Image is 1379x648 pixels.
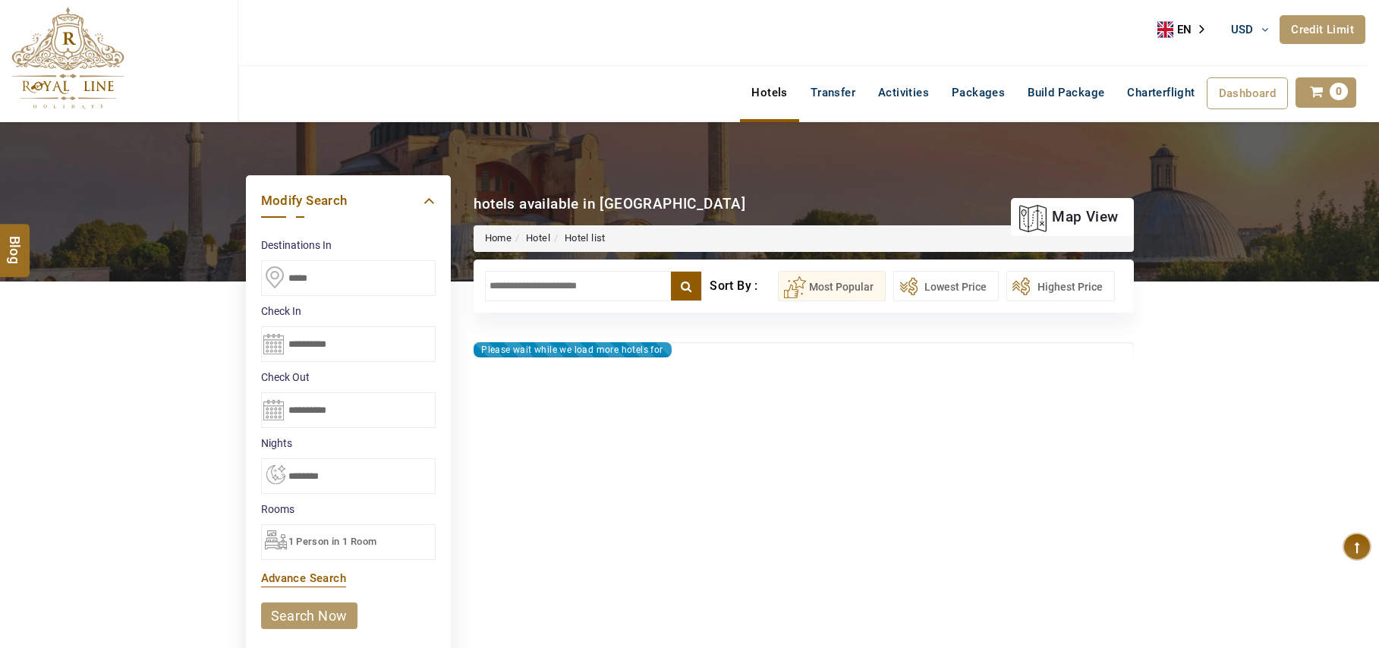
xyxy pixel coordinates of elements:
a: Charterflight [1116,77,1206,108]
label: Destinations In [261,237,436,253]
a: Activities [867,77,940,108]
aside: Language selected: English [1157,18,1215,41]
span: 1 Person in 1 Room [288,536,377,547]
a: Build Package [1016,77,1116,108]
button: Most Popular [778,271,886,301]
a: map view [1019,200,1118,234]
button: Lowest Price [893,271,999,301]
div: Language [1157,18,1215,41]
span: Blog [5,236,25,249]
span: USD [1231,23,1254,36]
div: Sort By : [710,271,777,301]
a: Hotel [526,232,550,244]
a: Hotels [740,77,798,108]
a: Packages [940,77,1016,108]
a: Advance Search [261,571,347,585]
a: Transfer [799,77,867,108]
label: nights [261,436,436,451]
div: hotels available in [GEOGRAPHIC_DATA] [474,193,746,214]
a: 0 [1296,77,1356,108]
a: EN [1157,18,1215,41]
span: 0 [1330,83,1348,100]
a: Modify Search [261,190,436,211]
label: Rooms [261,502,436,517]
img: The Royal Line Holidays [11,7,124,109]
div: Please wait while we load more hotels for you [474,342,672,357]
label: Check Out [261,370,436,385]
span: Dashboard [1219,87,1277,100]
button: Highest Price [1006,271,1115,301]
a: Home [485,232,512,244]
label: Check In [261,304,436,319]
span: Charterflight [1127,86,1195,99]
li: Hotel list [550,231,606,246]
a: Credit Limit [1280,15,1365,44]
a: search now [261,602,357,629]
